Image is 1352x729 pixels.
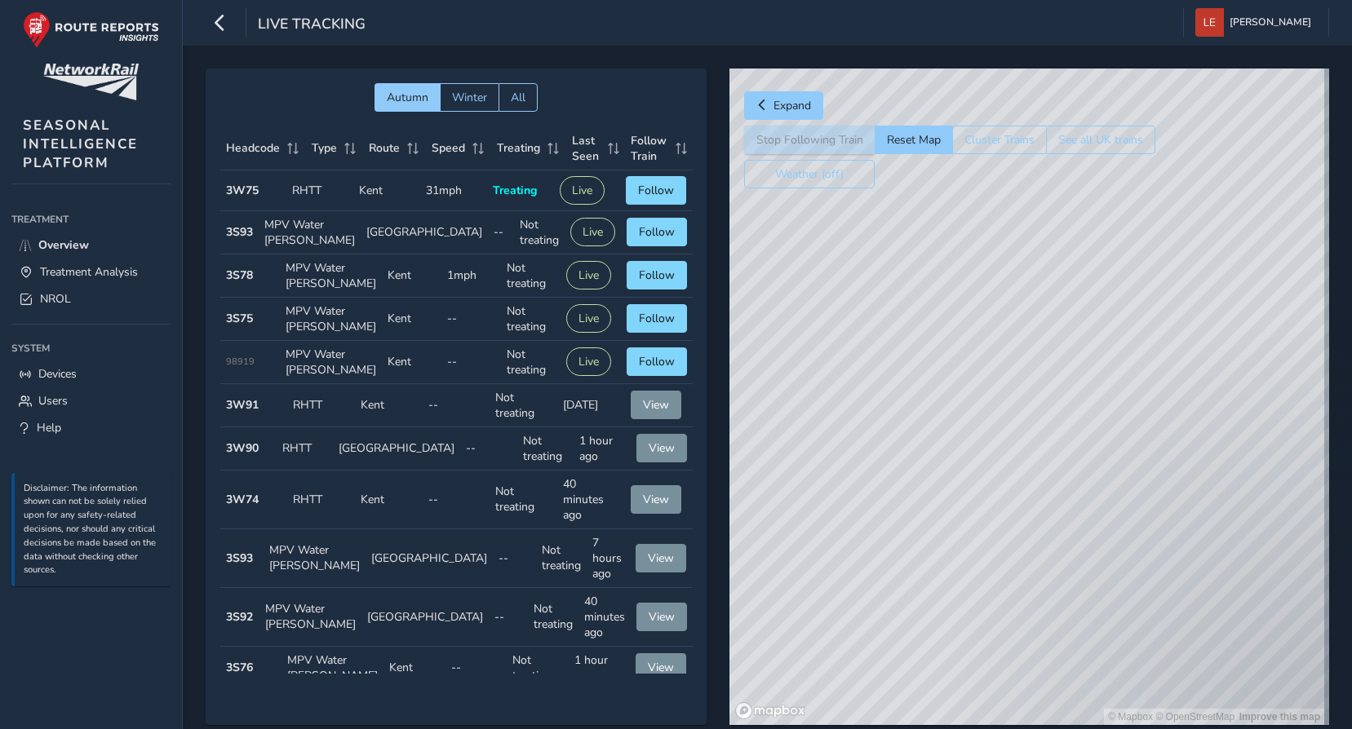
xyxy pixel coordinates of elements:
strong: 3S76 [226,660,253,675]
button: Live [570,218,615,246]
span: View [648,660,674,675]
td: Kent [355,471,423,529]
td: 40 minutes ago [578,588,631,647]
td: RHTT [286,170,353,211]
button: [PERSON_NAME] [1195,8,1317,37]
td: 1mph [441,254,501,298]
strong: 3W91 [226,397,259,413]
td: -- [460,427,516,471]
span: View [643,492,669,507]
iframe: Intercom live chat [1297,674,1336,713]
strong: 3W75 [226,183,259,198]
span: Expand [774,98,811,113]
button: Follow [627,304,687,333]
button: View [636,434,687,462]
span: Overview [38,237,89,253]
td: [GEOGRAPHIC_DATA] [361,211,488,254]
td: [GEOGRAPHIC_DATA] [366,529,493,588]
td: Kent [382,298,441,341]
td: Not treating [507,647,569,690]
td: Kent [382,254,441,298]
td: MPV Water [PERSON_NAME] [281,647,383,690]
td: RHTT [277,427,333,471]
img: customer logo [43,64,139,100]
a: Overview [11,232,171,258]
td: 40 minutes ago [557,471,625,529]
td: [GEOGRAPHIC_DATA] [361,588,489,647]
strong: 3S93 [226,550,253,566]
td: -- [423,384,490,427]
td: 1 hour ago [569,647,631,690]
button: All [499,83,538,112]
span: SEASONAL INTELLIGENCE PLATFORM [23,116,138,172]
span: View [648,550,674,566]
button: View [636,653,686,682]
span: Follow [639,311,675,326]
button: Autumn [375,83,440,112]
span: Live Tracking [258,14,366,37]
button: Live [566,261,611,289]
td: MPV Water [PERSON_NAME] [259,211,361,254]
span: 98919 [226,356,255,368]
span: Help [37,420,61,435]
img: rr logo [23,11,159,48]
button: Follow [627,218,687,246]
button: Follow [626,176,686,205]
td: Not treating [517,427,574,471]
button: See all UK trains [1046,126,1155,154]
button: Follow [627,347,687,376]
td: MPV Water [PERSON_NAME] [259,588,361,647]
td: 31mph [420,170,487,211]
span: Type [312,140,337,156]
td: 1 hour ago [574,427,630,471]
a: Devices [11,360,171,387]
span: Follow [638,183,674,198]
td: -- [488,211,514,254]
button: Reset Map [875,126,952,154]
strong: 3S75 [226,311,253,326]
td: Not treating [528,588,578,647]
span: [PERSON_NAME] [1230,8,1311,37]
td: Not treating [490,384,557,427]
button: Live [566,304,611,333]
span: Autumn [387,90,428,105]
td: Kent [383,647,445,690]
td: Kent [353,170,420,211]
button: Winter [440,83,499,112]
td: RHTT [287,471,355,529]
a: NROL [11,285,171,312]
a: Treatment Analysis [11,258,171,285]
span: Follow [639,354,675,369]
span: View [643,397,669,413]
p: Disclaimer: The information shown can not be solely relied upon for any safety-related decisions,... [24,482,162,578]
td: Not treating [490,471,557,529]
button: Follow [627,261,687,289]
button: Live [566,347,611,376]
td: MPV Water [PERSON_NAME] [280,298,382,341]
button: View [631,485,681,514]
span: Speed [432,140,465,156]
strong: 3S93 [226,224,253,240]
td: -- [493,529,536,588]
div: System [11,336,171,360]
strong: 3S78 [226,267,253,283]
button: Weather (off) [744,160,875,188]
span: NROL [40,291,71,307]
td: Not treating [514,211,565,254]
td: [DATE] [557,384,625,427]
td: RHTT [287,384,355,427]
td: 7 hours ago [587,529,630,588]
td: -- [423,471,490,529]
a: Help [11,414,171,441]
td: -- [441,298,501,341]
span: Follow [639,267,675,283]
td: -- [441,341,501,384]
button: Cluster Trains [952,126,1046,154]
span: Follow [639,224,675,240]
td: -- [489,588,528,647]
img: diamond-layout [1195,8,1224,37]
td: Kent [355,384,423,427]
td: Not treating [501,254,561,298]
strong: 3S92 [226,609,253,625]
td: Not treating [501,298,561,341]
